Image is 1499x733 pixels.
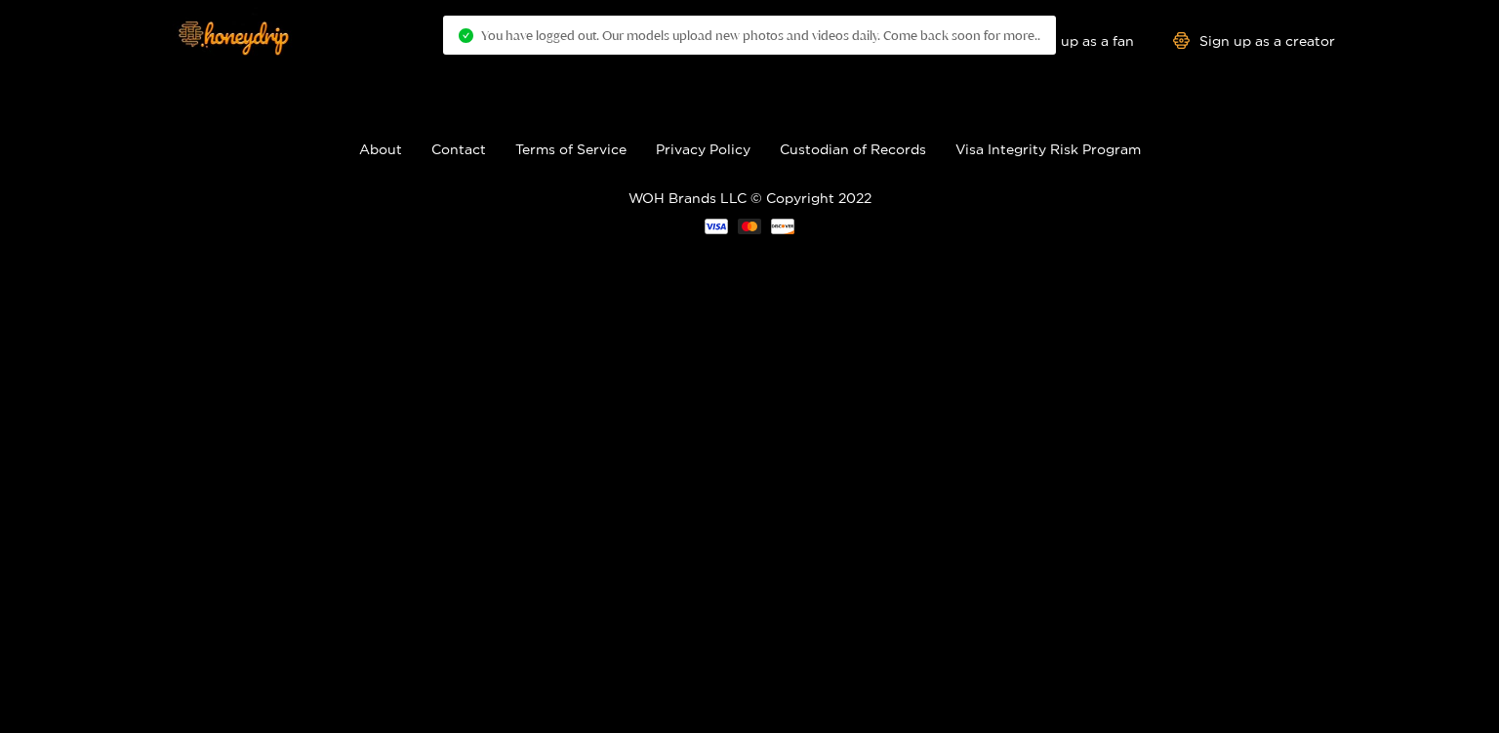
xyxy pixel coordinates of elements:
[1173,32,1335,49] a: Sign up as a creator
[481,27,1040,43] span: You have logged out. Our models upload new photos and videos daily. Come back soon for more..
[515,142,627,156] a: Terms of Service
[1000,32,1134,49] a: Sign up as a fan
[780,142,926,156] a: Custodian of Records
[431,142,486,156] a: Contact
[656,142,750,156] a: Privacy Policy
[459,28,473,43] span: check-circle
[359,142,402,156] a: About
[955,142,1141,156] a: Visa Integrity Risk Program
